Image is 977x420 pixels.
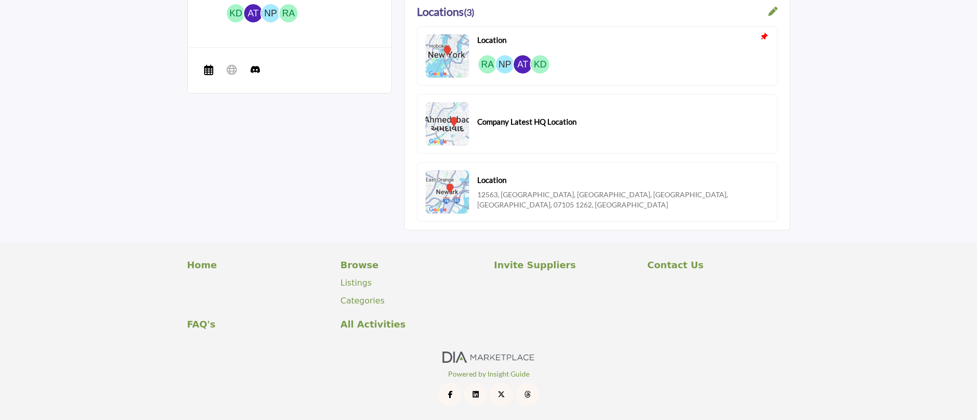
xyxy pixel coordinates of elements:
[244,4,262,22] img: Akshay T.
[442,352,535,363] img: No Site Logo
[227,4,245,22] img: Kaj D.
[467,7,472,18] span: 3
[648,258,790,272] a: Contact Us
[250,64,260,75] img: Discord
[768,7,778,18] a: Redirect to location
[494,258,637,272] a: Invite Suppliers
[341,317,483,331] a: All Activities
[464,7,474,18] span: ( )
[477,34,506,46] b: Location
[514,55,532,74] img: Akshay Test
[448,369,529,378] a: Powered by Insight Guide
[490,383,513,406] a: Twitter Link
[464,383,487,406] a: LinkedIn Link
[187,258,330,272] a: Home
[341,278,372,288] a: Listings
[261,4,280,22] img: Nirmal P.
[426,34,469,78] img: Location Map
[187,317,330,331] a: FAQ's
[341,296,385,306] a: Categories
[477,190,769,209] p: 12563, [GEOGRAPHIC_DATA], [GEOGRAPHIC_DATA], [GEOGRAPHIC_DATA], [GEOGRAPHIC_DATA], 07105 1262, [G...
[516,383,539,406] a: Threads Link
[279,4,298,22] img: RajQA A.
[417,3,474,21] h2: Locations
[531,55,549,74] img: Kaj Dev
[438,383,461,406] a: Facebook Link
[496,55,514,74] img: Nirmal Patel
[477,116,576,128] b: Company Latest HQ Location
[477,174,506,186] b: Location
[426,102,469,146] img: Location Map
[478,55,497,74] img: RajQA Automation
[341,258,483,272] a: Browse
[426,170,469,214] img: Location Map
